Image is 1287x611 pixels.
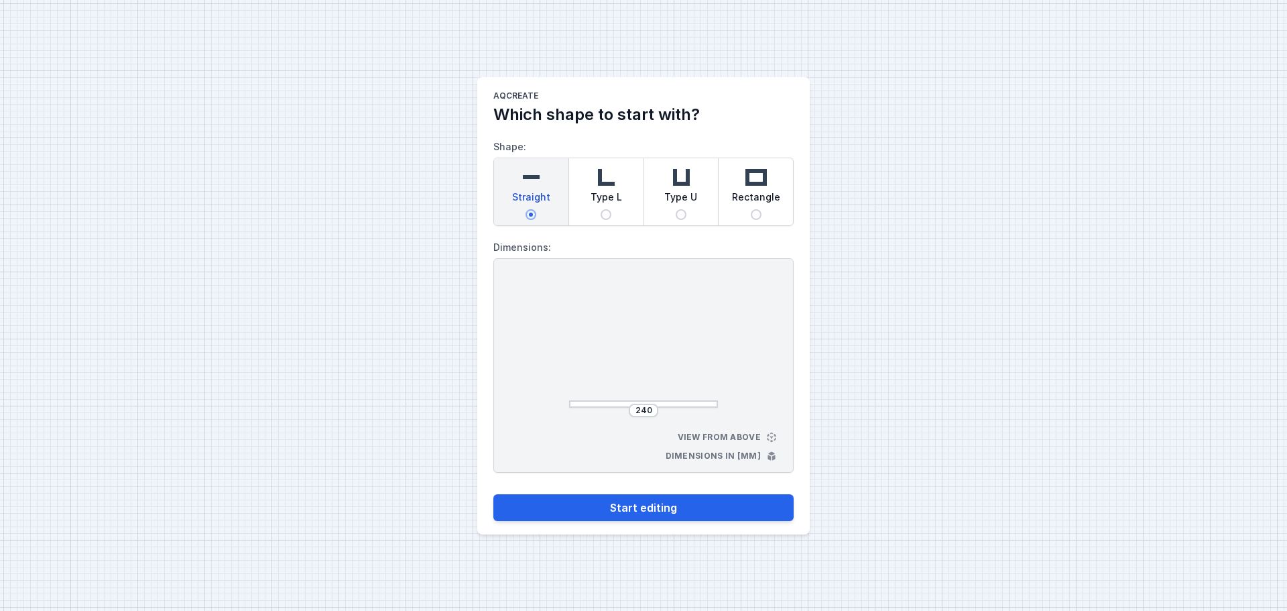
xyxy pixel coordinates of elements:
[743,164,770,190] img: rectangle.svg
[493,136,794,226] label: Shape:
[593,164,619,190] img: l-shaped.svg
[526,209,536,220] input: Straight
[732,190,780,209] span: Rectangle
[591,190,622,209] span: Type L
[493,104,794,125] h2: Which shape to start with?
[664,190,697,209] span: Type U
[676,209,686,220] input: Type U
[493,237,794,258] label: Dimensions:
[512,190,550,209] span: Straight
[751,209,761,220] input: Rectangle
[633,405,654,416] input: Dimension [mm]
[601,209,611,220] input: Type L
[493,91,794,104] h1: AQcreate
[668,164,694,190] img: u-shaped.svg
[517,164,544,190] img: straight.svg
[493,494,794,521] button: Start editing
